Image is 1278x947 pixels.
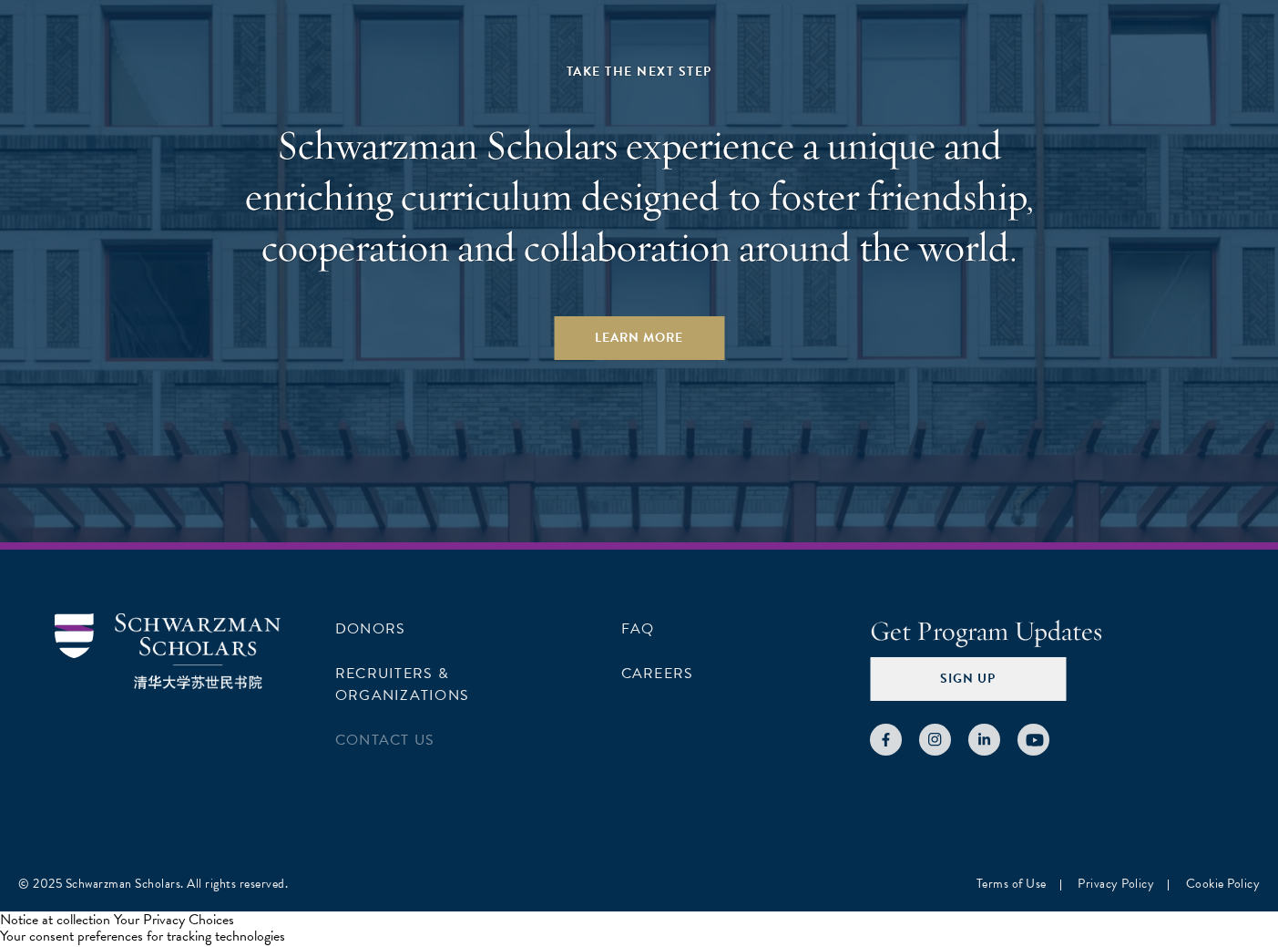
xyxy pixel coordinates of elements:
button: Your Privacy Choices [114,911,234,928]
button: Sign Up [870,657,1066,701]
a: Privacy Policy [1078,874,1154,893]
a: Careers [621,663,694,685]
h4: Get Program Updates [870,613,1223,650]
a: Recruiters & Organizations [335,663,469,706]
a: Cookie Policy [1186,874,1261,893]
a: Learn More [554,316,724,360]
a: FAQ [621,618,655,640]
img: Schwarzman Scholars [55,613,281,689]
a: Contact Us [335,729,435,751]
div: © 2025 Schwarzman Scholars. All rights reserved. [18,874,288,893]
h2: Schwarzman Scholars experience a unique and enriching curriculum designed to foster friendship, c... [216,119,1063,273]
a: Donors [335,618,405,640]
a: Terms of Use [976,874,1047,893]
div: Take the Next Step [216,60,1063,83]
